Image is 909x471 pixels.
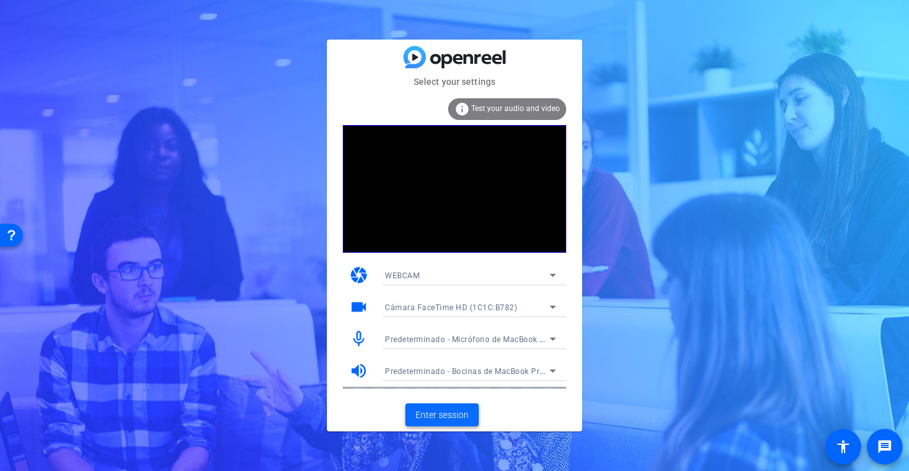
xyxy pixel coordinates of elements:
[385,334,587,344] span: Predeterminado - Micrófono de MacBook Pro (Built-in)
[405,403,479,426] button: Enter session
[385,303,517,312] span: Cámara FaceTime HD (1C1C:B782)
[327,75,582,89] mat-card-subtitle: Select your settings
[385,271,419,280] span: WEBCAM
[877,439,892,454] mat-icon: message
[349,265,368,285] mat-icon: camera
[454,101,470,117] mat-icon: info
[349,297,368,317] mat-icon: videocam
[349,361,368,380] mat-icon: volume_up
[403,46,506,68] img: blue-gradient.svg
[416,408,469,422] span: Enter session
[836,439,851,454] mat-icon: accessibility
[385,366,578,376] span: Predeterminado - Bocinas de MacBook Pro (Built-in)
[471,104,560,113] span: Test your audio and video
[349,329,368,348] mat-icon: mic_none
